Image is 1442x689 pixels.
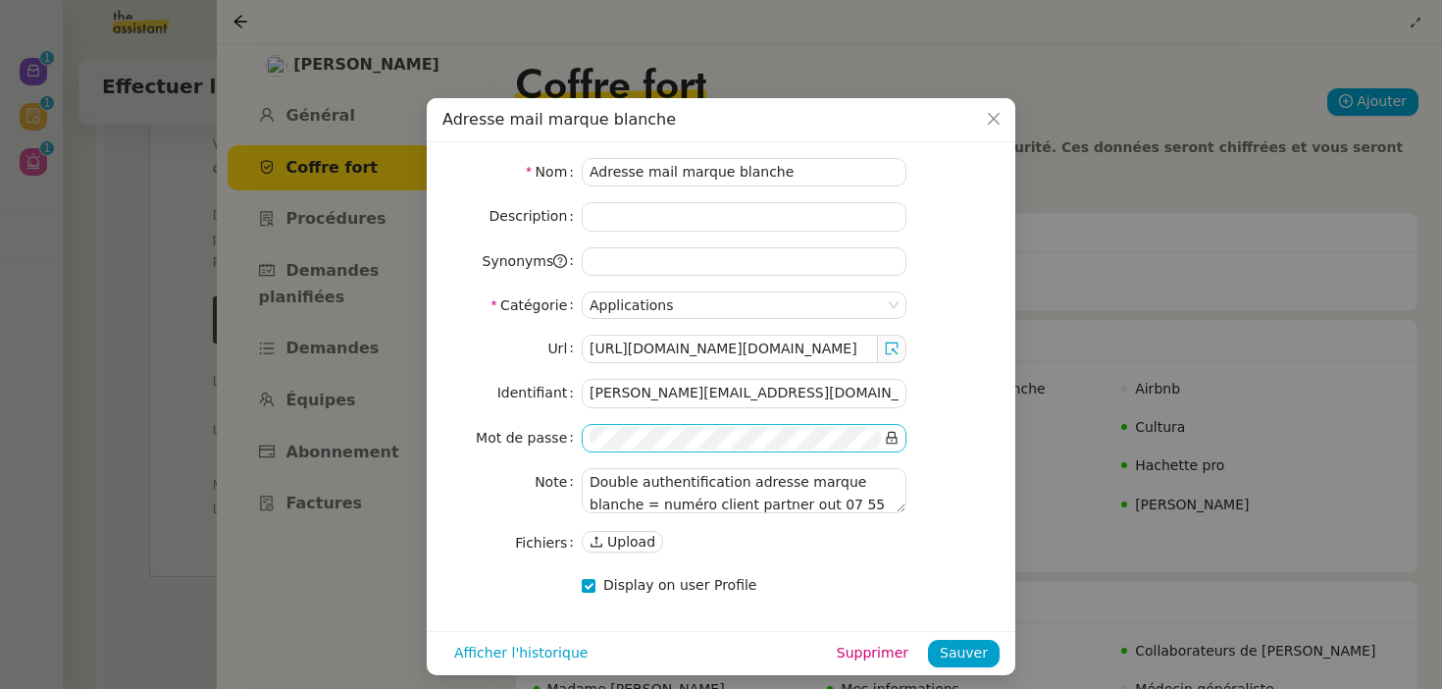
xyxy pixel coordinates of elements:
label: Mot de passe [476,424,582,451]
button: Upload [582,531,663,553]
span: Supprimer [837,642,908,664]
button: Afficher l'historique [442,640,599,667]
span: Upload [607,532,655,552]
span: Afficher l'historique [454,642,588,664]
button: Close [972,98,1015,141]
button: Sauver [928,640,1000,667]
nz-select-item: Applications [590,292,899,318]
label: Fichiers [515,529,582,556]
div: Upload [582,531,663,554]
label: Url [547,335,582,362]
button: Supprimer [825,640,920,667]
label: Nom [526,158,582,185]
label: Identifiant [497,379,582,406]
input: Identifiant [582,379,906,407]
span: Display on user Profile [603,577,756,593]
label: Description [489,202,582,230]
span: Adresse mail marque blanche [442,110,676,129]
input: https://www.myapp.com [582,335,878,363]
label: Note [535,468,582,496]
span: Synonyms [483,253,568,269]
span: Sauver [940,642,988,664]
label: Catégorie [491,291,582,319]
